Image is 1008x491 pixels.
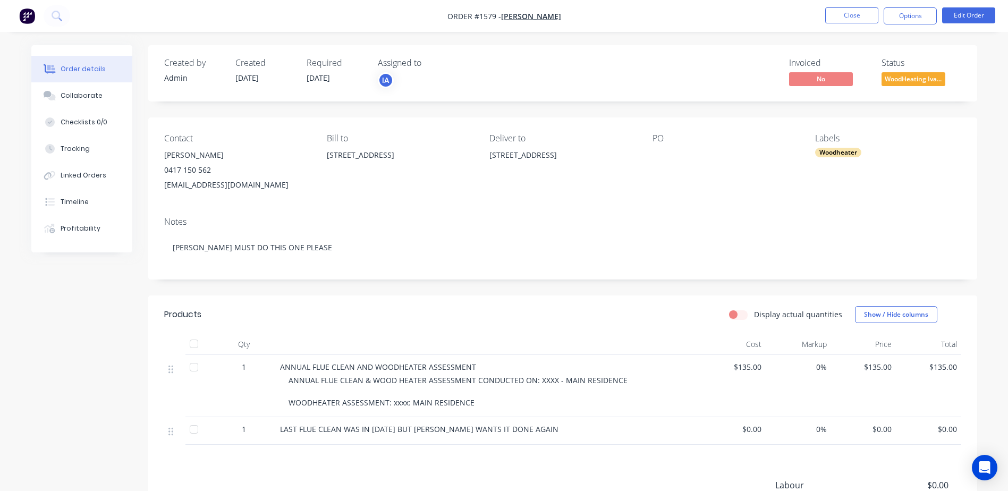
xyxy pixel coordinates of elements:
[164,217,961,227] div: Notes
[447,11,501,21] span: Order #1579 -
[327,133,472,143] div: Bill to
[307,58,365,68] div: Required
[164,308,201,321] div: Products
[31,56,132,82] button: Order details
[815,148,861,157] div: Woodheater
[61,197,89,207] div: Timeline
[789,72,853,86] span: No
[327,148,472,163] div: [STREET_ADDRESS]
[900,361,957,373] span: $135.00
[815,133,961,143] div: Labels
[770,424,827,435] span: 0%
[378,58,484,68] div: Assigned to
[972,455,997,480] div: Open Intercom Messenger
[61,171,106,180] div: Linked Orders
[855,306,937,323] button: Show / Hide columns
[164,148,310,163] div: [PERSON_NAME]
[705,361,762,373] span: $135.00
[825,7,878,23] button: Close
[501,11,561,21] a: [PERSON_NAME]
[242,361,246,373] span: 1
[701,334,766,355] div: Cost
[61,64,106,74] div: Order details
[835,424,892,435] span: $0.00
[766,334,831,355] div: Markup
[289,375,628,408] span: ANNUAL FLUE CLEAN & WOOD HEATER ASSESSMENT CONDUCTED ON: XXXX - MAIN RESIDENCE WOODHEATER ASSESSM...
[61,224,100,233] div: Profitability
[61,144,90,154] div: Tracking
[164,163,310,177] div: 0417 150 562
[61,117,107,127] div: Checklists 0/0
[882,72,945,86] span: WoodHeating Iva...
[896,334,961,355] div: Total
[164,231,961,264] div: [PERSON_NAME] MUST DO THIS ONE PLEASE
[31,162,132,189] button: Linked Orders
[31,189,132,215] button: Timeline
[327,148,472,182] div: [STREET_ADDRESS]
[489,148,635,182] div: [STREET_ADDRESS]
[705,424,762,435] span: $0.00
[242,424,246,435] span: 1
[378,72,394,88] button: IA
[19,8,35,24] img: Factory
[235,73,259,83] span: [DATE]
[942,7,995,23] button: Edit Order
[280,424,558,434] span: LAST FLUE CLEAN WAS IN [DATE] BUT [PERSON_NAME] WANTS IT DONE AGAIN
[280,362,476,372] span: ANNUAL FLUE CLEAN AND WOODHEATER ASSESSMENT
[884,7,937,24] button: Options
[31,136,132,162] button: Tracking
[489,148,635,163] div: [STREET_ADDRESS]
[307,73,330,83] span: [DATE]
[164,148,310,192] div: [PERSON_NAME]0417 150 562[EMAIL_ADDRESS][DOMAIN_NAME]
[754,309,842,320] label: Display actual quantities
[653,133,798,143] div: PO
[31,215,132,242] button: Profitability
[770,361,827,373] span: 0%
[164,177,310,192] div: [EMAIL_ADDRESS][DOMAIN_NAME]
[882,58,961,68] div: Status
[835,361,892,373] span: $135.00
[31,82,132,109] button: Collaborate
[789,58,869,68] div: Invoiced
[164,58,223,68] div: Created by
[61,91,103,100] div: Collaborate
[212,334,276,355] div: Qty
[164,133,310,143] div: Contact
[900,424,957,435] span: $0.00
[489,133,635,143] div: Deliver to
[235,58,294,68] div: Created
[831,334,896,355] div: Price
[31,109,132,136] button: Checklists 0/0
[882,72,945,88] button: WoodHeating Iva...
[164,72,223,83] div: Admin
